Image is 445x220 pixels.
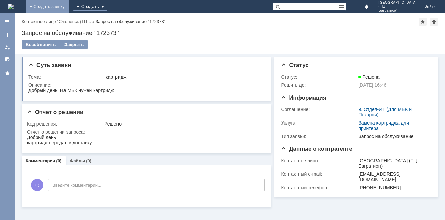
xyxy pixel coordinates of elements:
[378,9,417,13] span: Багратион)
[358,120,409,131] a: Замена картриджа для принтера
[358,82,386,88] span: [DATE] 16:46
[8,4,14,9] a: Перейти на домашнюю страницу
[378,5,417,9] span: (ТЦ
[358,185,428,190] div: [PHONE_NUMBER]
[358,158,428,169] div: [GEOGRAPHIC_DATA] (ТЦ Багратион)
[73,3,107,11] div: Создать
[419,18,427,26] div: Добавить в избранное
[281,171,357,177] div: Контактный e-mail:
[22,19,95,24] div: /
[27,121,103,127] div: Код решения:
[281,120,357,126] div: Услуга:
[22,30,438,36] div: Запрос на обслуживание "172373"
[281,62,308,68] span: Статус
[281,134,357,139] div: Тип заявки:
[339,3,346,9] span: Расширенный поиск
[28,82,264,88] div: Описание:
[104,121,262,127] div: Решено
[22,19,93,24] a: Контактное лицо "Смоленск (ТЦ …
[378,1,417,5] span: [GEOGRAPHIC_DATA]
[281,74,357,80] div: Статус:
[358,171,428,182] div: [EMAIL_ADDRESS][DOMAIN_NAME]
[358,107,412,117] a: 9. Отдел-ИТ (Для МБК и Пекарни)
[86,158,91,163] div: (0)
[8,4,14,9] img: logo
[281,94,326,101] span: Информация
[281,107,357,112] div: Соглашение:
[2,54,13,65] a: Мои согласования
[281,185,357,190] div: Контактный телефон:
[430,18,438,26] div: Сделать домашней страницей
[106,74,262,80] div: картридж
[95,19,165,24] div: Запрос на обслуживание "172373"
[281,82,357,88] div: Решить до:
[2,42,13,53] a: Мои заявки
[281,158,357,163] div: Контактное лицо:
[27,109,83,115] span: Отчет о решении
[2,30,13,40] a: Создать заявку
[56,158,62,163] div: (0)
[31,179,43,191] span: С(
[358,134,428,139] div: Запрос на обслуживание
[26,158,55,163] a: Комментарии
[28,62,71,68] span: Суть заявки
[27,129,264,135] div: Отчет о решении запроса:
[28,74,104,80] div: Тема:
[358,74,379,80] span: Решена
[70,158,85,163] a: Файлы
[281,146,352,152] span: Данные о контрагенте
